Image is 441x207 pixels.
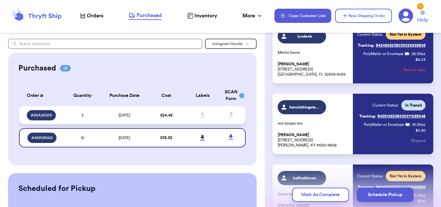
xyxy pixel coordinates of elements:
div: SCAN Form [225,89,238,102]
span: # 40A29563 [31,135,53,140]
span: Not Yet in System [390,174,422,179]
span: Current Status: [357,32,383,37]
input: Search shipments... [8,39,202,49]
span: kallirobinson [289,175,320,181]
span: Tracking: [359,114,376,119]
button: Schedule Pickup [357,188,414,202]
span: $ 76.03 [160,136,172,140]
th: Cost [148,85,184,106]
p: [STREET_ADDRESS] [GEOGRAPHIC_DATA], FL 32304-4035 [278,61,349,77]
span: 3 [81,113,84,117]
th: Order # [19,85,64,106]
span: lyndenb [289,34,320,39]
span: [DATE] [118,136,130,140]
p: $ 6.53 [415,57,426,62]
span: [PERSON_NAME] [278,62,309,67]
a: Tracking:9400136208303371269348 [359,111,426,121]
span: # 90A2A279 [31,113,52,118]
span: : [409,51,410,56]
div: More [242,12,263,20]
h2: Purchased [18,63,56,73]
span: [DATE] [118,113,130,117]
p: $ 5.60 [415,128,426,133]
a: Tracking:9434636208303325538850 [358,182,426,192]
span: Current Status: [357,174,383,179]
span: 10 [81,136,84,140]
span: : [410,122,411,127]
a: Orders [80,12,103,20]
th: Quantity [64,85,100,106]
button: New Shipping Order [335,9,392,23]
span: PolyMailer or Envelope ✉️ [363,52,409,56]
a: Help [417,11,428,24]
th: Purchase Date [100,85,148,106]
span: PolyMailer or Envelope ✉️ [364,123,410,127]
span: $ 24.42 [160,113,173,117]
span: 26.00 oz [412,51,426,56]
a: Purchased [128,12,162,20]
span: Purchased [137,12,162,19]
span: Orders [87,12,103,20]
h2: Scheduled for Pickup [18,183,96,194]
button: Instagram Handle [205,39,257,49]
button: Shipped [411,134,426,148]
button: Refund label [404,63,426,77]
th: Labels [184,85,221,106]
span: Inventory [194,12,217,20]
a: Tracking:9434636208303325538836 [358,40,426,51]
span: hanclothingstand [289,105,320,110]
p: Merlot boots [278,50,349,55]
span: Instagram Handle [212,42,243,46]
span: In Transit [405,103,422,108]
span: Not Yet in System [390,32,422,37]
span: 10.00 oz [412,122,426,127]
div: 1 [417,3,424,10]
span: Help [417,16,428,24]
p: red stripes tee [278,121,349,126]
a: Inventory [187,12,217,20]
button: Copy Customer Link [274,9,331,23]
span: [PERSON_NAME] [278,133,309,137]
span: 02 [60,65,71,71]
p: [STREET_ADDRESS] [PERSON_NAME], KY 41230-9658 [278,132,349,148]
a: 1 [398,8,413,23]
span: Tracking: [358,43,374,48]
span: Current Status: [373,103,399,108]
button: Mark As Complete [292,188,349,202]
